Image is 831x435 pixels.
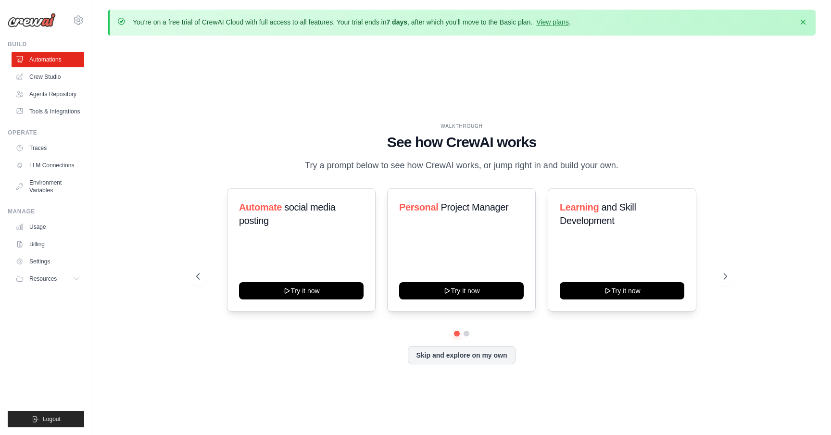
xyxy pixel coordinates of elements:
[12,140,84,156] a: Traces
[399,282,524,299] button: Try it now
[133,17,571,27] p: You're on a free trial of CrewAI Cloud with full access to all features. Your trial ends in , aft...
[12,219,84,235] a: Usage
[8,40,84,48] div: Build
[196,123,727,130] div: WALKTHROUGH
[386,18,407,26] strong: 7 days
[12,87,84,102] a: Agents Repository
[300,159,623,173] p: Try a prompt below to see how CrewAI works, or jump right in and build your own.
[43,415,61,423] span: Logout
[8,411,84,427] button: Logout
[29,275,57,283] span: Resources
[12,254,84,269] a: Settings
[560,202,636,226] span: and Skill Development
[783,389,831,435] iframe: Chat Widget
[408,346,515,364] button: Skip and explore on my own
[12,104,84,119] a: Tools & Integrations
[399,202,438,212] span: Personal
[560,202,599,212] span: Learning
[12,52,84,67] a: Automations
[12,236,84,252] a: Billing
[560,282,684,299] button: Try it now
[441,202,509,212] span: Project Manager
[12,175,84,198] a: Environment Variables
[196,134,727,151] h1: See how CrewAI works
[12,69,84,85] a: Crew Studio
[8,13,56,27] img: Logo
[239,202,282,212] span: Automate
[12,271,84,286] button: Resources
[8,208,84,215] div: Manage
[239,202,336,226] span: social media posting
[536,18,568,26] a: View plans
[8,129,84,137] div: Operate
[239,282,364,299] button: Try it now
[12,158,84,173] a: LLM Connections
